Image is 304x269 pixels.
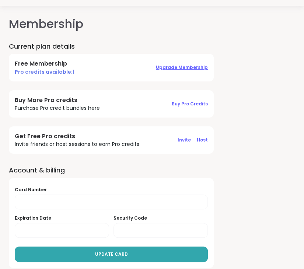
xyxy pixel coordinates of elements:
h2: Account & billing [9,165,295,175]
h5: Expiration Date [15,215,109,221]
button: Invite [178,132,191,148]
h4: Buy More Pro credits [15,96,100,104]
span: Upgrade Membership [156,64,208,70]
h1: Membership [9,15,295,33]
span: Buy Pro Credits [172,101,208,107]
iframe: Secure card number input frame [21,199,202,206]
h2: Current plan details [9,42,295,51]
span: Host [197,137,208,143]
span: Pro credits available: 1 [15,68,74,76]
h4: Get Free Pro credits [15,132,139,140]
h5: Security Code [113,215,208,221]
span: UPDATE CARD [95,251,128,258]
iframe: Secure expiration date input frame [21,228,103,234]
button: UPDATE CARD [15,247,208,262]
span: Invite [178,137,191,143]
button: Buy Pro Credits [172,96,208,112]
span: Purchase Pro credit bundles here [15,104,100,112]
button: Upgrade Membership [156,60,208,75]
h4: Free Membership [15,60,74,68]
iframe: Secure CVC input frame [120,228,202,234]
span: Invite friends or host sessions to earn Pro credits [15,140,139,148]
button: Host [197,132,208,148]
h5: Card Number [15,187,208,193]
